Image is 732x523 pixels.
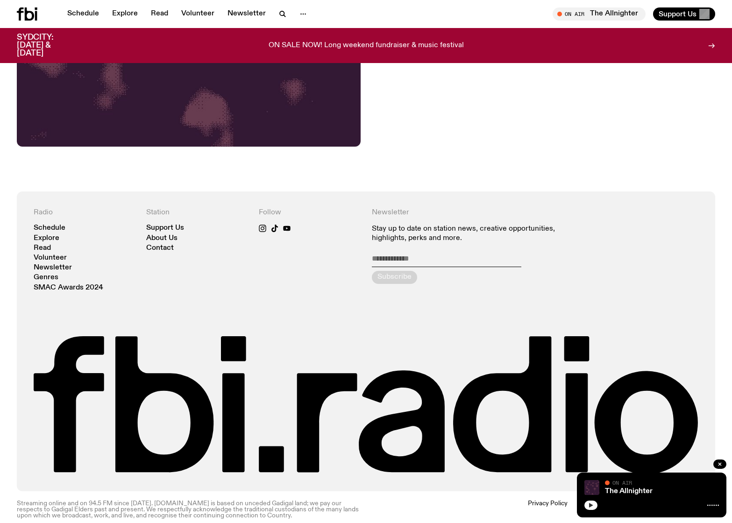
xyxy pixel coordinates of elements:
[372,208,586,217] h4: Newsletter
[34,235,59,242] a: Explore
[146,245,174,252] a: Contact
[34,274,58,281] a: Genres
[553,7,646,21] button: On AirThe Allnighter
[146,225,184,232] a: Support Us
[145,7,174,21] a: Read
[612,480,632,486] span: On Air
[659,10,696,18] span: Support Us
[528,501,568,519] a: Privacy Policy
[372,271,417,284] button: Subscribe
[17,501,361,519] p: Streaming online and on 94.5 FM since [DATE]. [DOMAIN_NAME] is based on unceded Gadigal land; we ...
[34,264,72,271] a: Newsletter
[176,7,220,21] a: Volunteer
[34,254,67,261] a: Volunteer
[34,284,103,291] a: SMAC Awards 2024
[653,7,715,21] button: Support Us
[259,208,360,217] h4: Follow
[62,7,105,21] a: Schedule
[372,225,586,242] p: Stay up to date on station news, creative opportunities, highlights, perks and more.
[107,7,143,21] a: Explore
[146,235,178,242] a: About Us
[222,7,271,21] a: Newsletter
[34,208,135,217] h4: Radio
[146,208,248,217] h4: Station
[34,225,65,232] a: Schedule
[17,34,77,57] h3: SYDCITY: [DATE] & [DATE]
[269,42,464,50] p: ON SALE NOW! Long weekend fundraiser & music festival
[605,488,653,495] a: The Allnighter
[34,245,51,252] a: Read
